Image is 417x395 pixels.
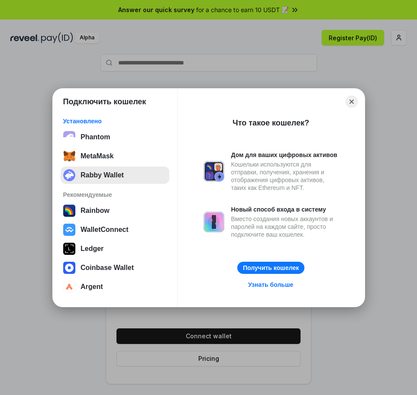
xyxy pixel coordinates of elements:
[63,224,75,236] img: svg+xml,%3Csvg%20width%3D%2228%22%20height%3D%2228%22%20viewBox%3D%220%200%2028%2028%22%20fill%3D...
[61,202,169,219] button: Rainbow
[81,171,124,179] div: Rabby Wallet
[61,259,169,276] button: Coinbase Wallet
[63,205,75,217] img: svg+xml,%3Csvg%20width%3D%22120%22%20height%3D%22120%22%20viewBox%3D%220%200%20120%20120%22%20fil...
[243,279,298,290] a: Узнать больше
[61,240,169,257] button: Ledger
[63,131,75,143] img: epq2vO3P5aLWl15yRS7Q49p1fHTx2Sgh99jU3kfXv7cnPATIVQHAx5oQs66JWv3SWEjHOsb3kKgmE5WNBxBId7C8gm8wEgOvz...
[243,264,299,272] div: Получить кошелек
[81,283,103,291] div: Argent
[63,150,75,162] img: svg+xml;base64,PHN2ZyBmaWxsPSJub25lIiBoZWlnaHQ9IjMzIiB2aWV3Qm94PSIwIDAgMzUgMzMiIHdpZHRoPSIzNSIgeG...
[63,96,146,107] h1: Подключить кошелек
[61,128,169,146] button: Phantom
[81,207,110,215] div: Rainbow
[81,226,129,234] div: WalletConnect
[204,161,224,182] img: svg+xml,%3Csvg%20xmlns%3D%22http%3A%2F%2Fwww.w3.org%2F2000%2Fsvg%22%20fill%3D%22none%22%20viewBox...
[233,118,309,128] div: Что такое кошелек?
[346,96,358,108] button: Close
[237,262,304,274] button: Получить кошелек
[231,161,339,192] div: Кошельки используются для отправки, получения, хранения и отображения цифровых активов, таких как...
[61,167,169,184] button: Rabby Wallet
[63,117,167,125] div: Установлено
[81,245,103,253] div: Ledger
[63,262,75,274] img: svg+xml,%3Csvg%20width%3D%2228%22%20height%3D%2228%22%20viewBox%3D%220%200%2028%2028%22%20fill%3D...
[81,264,134,272] div: Coinbase Wallet
[231,151,339,159] div: Дом для ваших цифровых активов
[61,221,169,238] button: WalletConnect
[63,169,75,181] img: svg+xml;base64,PHN2ZyB3aWR0aD0iMzIiIGhlaWdodD0iMzIiIHZpZXdCb3g9IjAgMCAzMiAzMiIgZmlsbD0ibm9uZSIgeG...
[204,212,224,232] img: svg+xml,%3Csvg%20xmlns%3D%22http%3A%2F%2Fwww.w3.org%2F2000%2Fsvg%22%20fill%3D%22none%22%20viewBox...
[61,148,169,165] button: MetaMask
[63,281,75,293] img: svg+xml,%3Csvg%20width%3D%2228%22%20height%3D%2228%22%20viewBox%3D%220%200%2028%2028%22%20fill%3D...
[231,206,339,213] div: Новый способ входа в систему
[61,278,169,295] button: Argent
[63,191,167,199] div: Рекомендуемые
[248,281,293,289] div: Узнать больше
[63,243,75,255] img: svg+xml,%3Csvg%20xmlns%3D%22http%3A%2F%2Fwww.w3.org%2F2000%2Fsvg%22%20width%3D%2228%22%20height%3...
[231,215,339,238] div: Вместо создания новых аккаунтов и паролей на каждом сайте, просто подключите ваш кошелек.
[81,133,110,141] div: Phantom
[81,152,113,160] div: MetaMask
